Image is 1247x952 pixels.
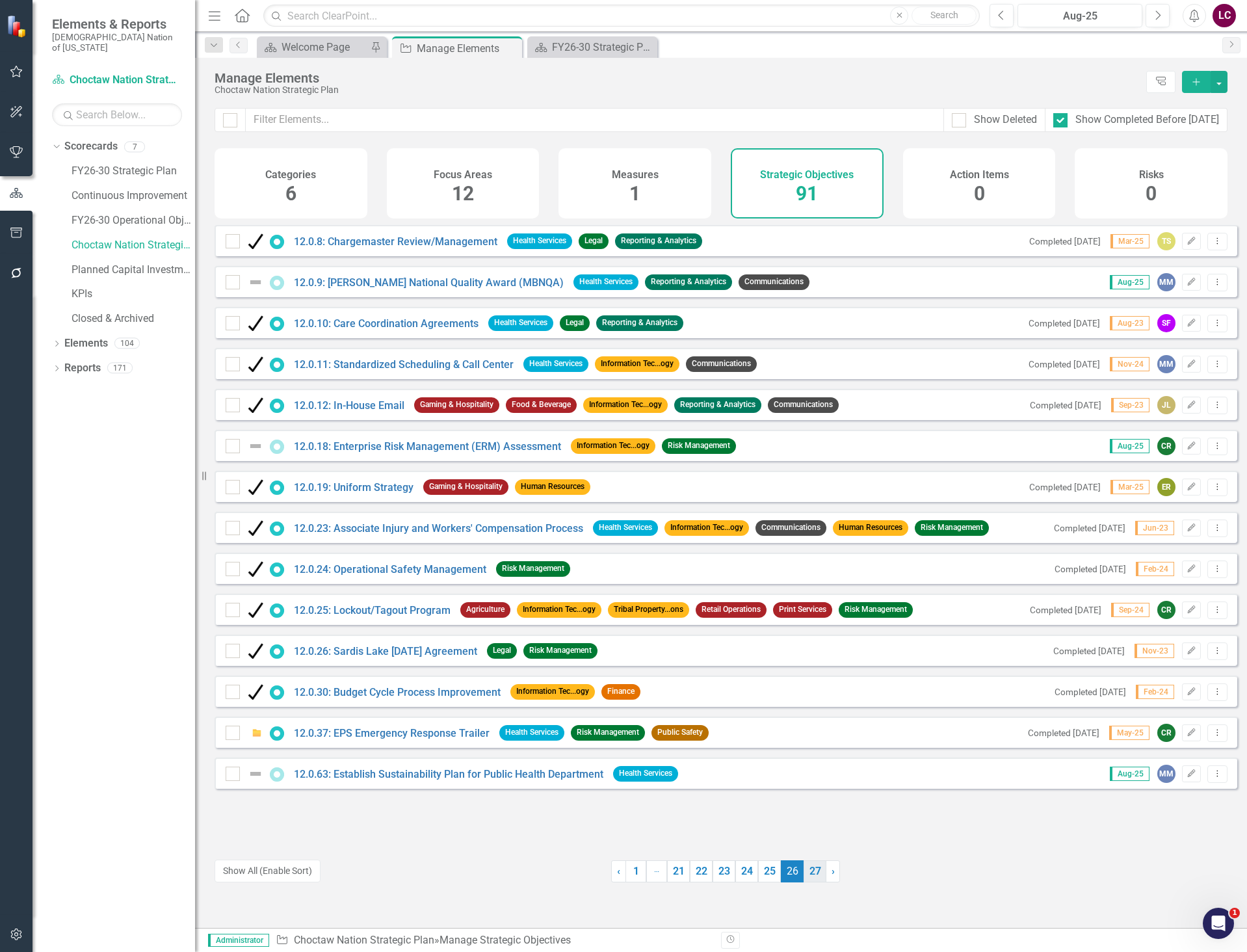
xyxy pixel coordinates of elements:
[571,438,655,453] span: Information Tec...ogy
[52,16,182,32] span: Elements & Reports
[593,520,658,535] span: Health Services
[645,274,732,289] span: Reporting & Analytics
[713,860,735,882] a: 23
[595,356,679,371] span: Information Tec...ogy
[215,85,1140,95] div: Choctaw Nation Strategic Plan
[72,238,195,253] a: Choctaw Nation Strategic Plan
[1110,439,1149,453] span: Aug-25
[1139,169,1164,181] h4: Risks
[1157,273,1175,291] div: MM
[1135,644,1174,658] span: Nov-23
[1030,605,1101,615] small: Completed [DATE]
[1203,908,1234,939] iframe: Intercom live chat
[1157,724,1175,742] div: CR
[452,182,474,205] span: 12
[1054,523,1125,533] small: Completed [DATE]
[1157,437,1175,455] div: CR
[608,602,689,617] span: Tribal Property...ons
[52,73,182,88] a: Choctaw Nation Strategic Plan
[294,481,413,494] a: 12.0.19: Uniform Strategy
[265,169,316,181] h4: Categories
[248,561,263,577] img: Completed
[248,233,263,249] img: Completed
[690,860,713,882] a: 22
[1030,400,1101,410] small: Completed [DATE]
[1157,396,1175,414] div: JL
[974,112,1037,127] div: Show Deleted
[488,315,553,330] span: Health Services
[215,860,321,882] button: Show All (Enable Sort)
[114,338,140,349] div: 104
[506,397,577,412] span: Food & Beverage
[1136,685,1174,699] span: Feb-24
[1213,4,1236,27] button: LC
[755,520,826,535] span: Communications
[1111,398,1149,412] span: Sep-23
[423,479,508,494] span: Gaming & Hospitality
[294,358,514,371] a: 12.0.11: Standardized Scheduling & Call Center
[294,522,583,535] a: 12.0.23: Associate Injury and Workers' Compensation Process
[768,397,839,412] span: Communications
[499,725,564,740] span: Health Services
[579,233,609,248] span: Legal
[294,563,486,575] a: 12.0.24: Operational Safety Management
[1017,4,1142,27] button: Aug-25
[930,10,958,20] span: Search
[573,274,638,289] span: Health Services
[1135,521,1174,535] span: Jun-23
[72,263,195,278] a: Planned Capital Investments
[601,684,640,699] span: Finance
[1136,562,1174,576] span: Feb-24
[1053,646,1125,656] small: Completed [DATE]
[1055,687,1126,697] small: Completed [DATE]
[294,727,490,739] a: 12.0.37: EPS Emergency Response Trailer
[460,602,510,617] span: Agriculture
[52,32,182,53] small: [DEMOGRAPHIC_DATA] Nation of [US_STATE]
[912,7,977,25] button: Search
[510,684,595,699] span: Information Tec...ogy
[294,276,564,289] a: 12.0.9: [PERSON_NAME] National Quality Award (MBNQA)
[515,479,590,494] span: Human Resources
[571,725,645,740] span: Risk Management
[629,182,640,205] span: 1
[248,356,263,372] img: Completed
[1157,232,1175,250] div: TS
[1229,908,1240,918] span: 1
[735,860,758,882] a: 24
[974,182,985,205] span: 0
[1157,601,1175,619] div: CR
[64,336,108,351] a: Elements
[781,860,804,882] span: 26
[667,860,690,882] a: 21
[1029,318,1100,328] small: Completed [DATE]
[294,686,501,698] a: 12.0.30: Budget Cycle Process Improvement
[248,397,263,413] img: Completed
[414,397,499,412] span: Gaming & Hospitality
[1029,359,1100,369] small: Completed [DATE]
[531,39,654,55] a: FY26-30 Strategic Plan
[615,233,702,248] span: Reporting & Analytics
[664,520,749,535] span: Information Tec...ogy
[1157,478,1175,496] div: ER
[294,399,404,412] a: 12.0.12: In-House Email
[72,287,195,302] a: KPIs
[417,40,519,57] div: Manage Elements
[1028,728,1099,738] small: Completed [DATE]
[72,311,195,326] a: Closed & Archived
[1157,314,1175,332] div: SF
[487,643,517,658] span: Legal
[294,645,477,657] a: 12.0.26: Sardis Lake [DATE] Agreement
[52,103,182,126] input: Search Below...
[739,274,809,289] span: Communications
[260,39,367,55] a: Welcome Page
[839,602,913,617] span: Risk Management
[1029,236,1101,246] small: Completed [DATE]
[560,315,590,330] span: Legal
[507,233,572,248] span: Health Services
[832,865,835,877] span: ›
[1110,275,1149,289] span: Aug-25
[248,684,263,700] img: Completed
[294,235,497,248] a: 12.0.8: Chargemaster Review/Management
[523,356,588,371] span: Health Services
